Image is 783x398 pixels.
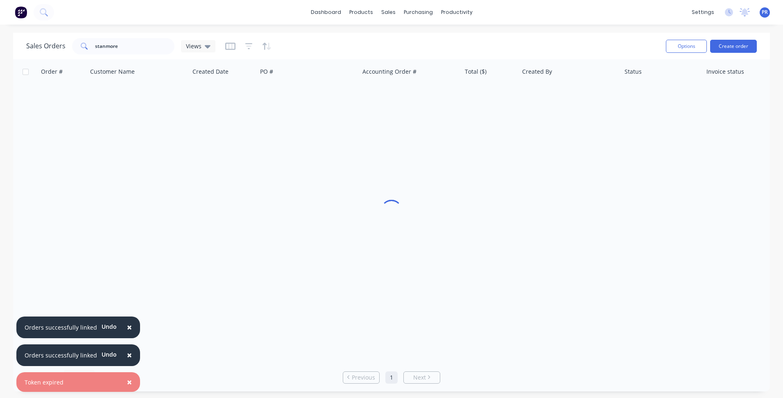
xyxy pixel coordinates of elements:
span: × [127,376,132,388]
a: Previous page [343,373,379,382]
span: × [127,321,132,333]
div: sales [377,6,400,18]
div: Created By [522,68,552,76]
div: products [345,6,377,18]
button: Undo [97,348,121,361]
span: Previous [352,373,375,382]
div: Total ($) [465,68,487,76]
button: Options [666,40,707,53]
span: Next [413,373,426,382]
div: purchasing [400,6,437,18]
span: PR [762,9,768,16]
button: Close [119,372,140,392]
div: Status [625,68,642,76]
button: Undo [97,321,121,333]
input: Search... [95,38,175,54]
div: productivity [437,6,477,18]
a: Next page [404,373,440,382]
img: Factory [15,6,27,18]
div: Orders successfully linked [25,323,97,332]
div: settings [688,6,718,18]
button: Create order [710,40,757,53]
div: Order # [41,68,63,76]
div: Accounting Order # [362,68,416,76]
div: Invoice status [706,68,744,76]
div: PO # [260,68,273,76]
a: dashboard [307,6,345,18]
span: Views [186,42,201,50]
div: Customer Name [90,68,135,76]
a: Page 1 is your current page [385,371,398,384]
div: Orders successfully linked [25,351,97,360]
ul: Pagination [339,371,444,384]
h1: Sales Orders [26,42,66,50]
button: Close [119,346,140,365]
span: × [127,349,132,361]
div: Created Date [192,68,229,76]
button: Close [119,318,140,337]
div: Token expired [25,378,63,387]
